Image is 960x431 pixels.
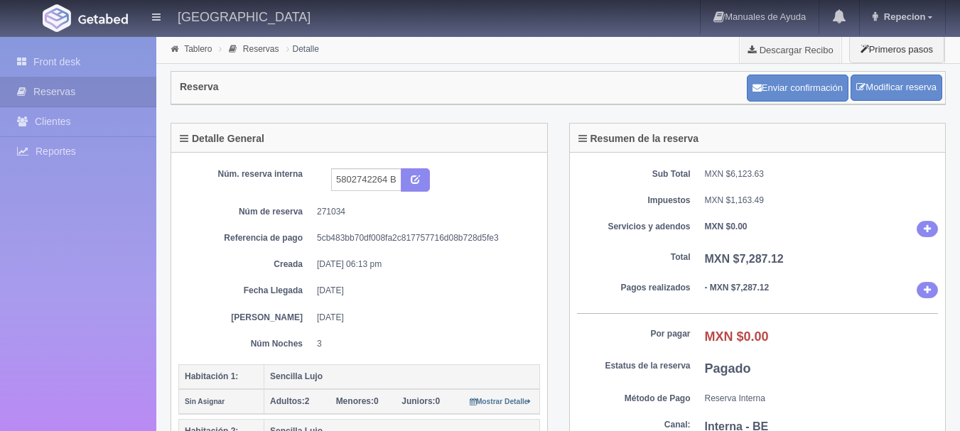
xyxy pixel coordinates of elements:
[705,283,770,293] b: - MXN $7,287.12
[317,312,529,324] dd: [DATE]
[283,42,323,55] li: Detalle
[264,364,540,389] th: Sencilla Lujo
[189,168,303,180] dt: Núm. reserva interna
[189,232,303,244] dt: Referencia de pago
[336,396,379,406] span: 0
[184,44,212,54] a: Tablero
[180,133,264,144] h4: Detalle General
[243,44,279,54] a: Reservas
[705,168,939,180] dd: MXN $6,123.63
[317,258,529,271] dd: [DATE] 06:13 pm
[317,232,529,244] dd: 5cb483bb70df008fa2c817757716d08b728d5fe3
[578,133,699,144] h4: Resumen de la reserva
[185,371,238,381] b: Habitación 1:
[577,221,691,233] dt: Servicios y adendos
[270,396,309,406] span: 2
[189,206,303,218] dt: Núm de reserva
[705,361,751,376] b: Pagado
[577,328,691,340] dt: Por pagar
[270,396,305,406] strong: Adultos:
[705,253,784,265] b: MXN $7,287.12
[740,36,841,64] a: Descargar Recibo
[577,360,691,372] dt: Estatus de la reserva
[189,285,303,297] dt: Fecha Llegada
[317,206,529,218] dd: 271034
[189,338,303,350] dt: Núm Noches
[705,329,769,344] b: MXN $0.00
[577,195,691,207] dt: Impuestos
[180,82,219,92] h4: Reserva
[317,285,529,297] dd: [DATE]
[185,398,225,405] small: Sin Asignar
[851,75,942,101] a: Modificar reserva
[336,396,374,406] strong: Menores:
[470,396,532,406] a: Mostrar Detalle
[577,282,691,294] dt: Pagos realizados
[577,168,691,180] dt: Sub Total
[401,396,435,406] strong: Juniors:
[577,251,691,263] dt: Total
[849,36,944,63] button: Primeros pasos
[705,222,748,231] b: MXN $0.00
[78,13,128,24] img: Getabed
[747,75,848,102] button: Enviar confirmación
[43,4,71,32] img: Getabed
[577,393,691,405] dt: Método de Pago
[189,258,303,271] dt: Creada
[577,419,691,431] dt: Canal:
[705,195,939,207] dd: MXN $1,163.49
[317,338,529,350] dd: 3
[705,393,939,405] dd: Reserva Interna
[401,396,440,406] span: 0
[880,11,926,22] span: Repecion
[470,398,532,405] small: Mostrar Detalle
[178,7,311,25] h4: [GEOGRAPHIC_DATA]
[189,312,303,324] dt: [PERSON_NAME]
